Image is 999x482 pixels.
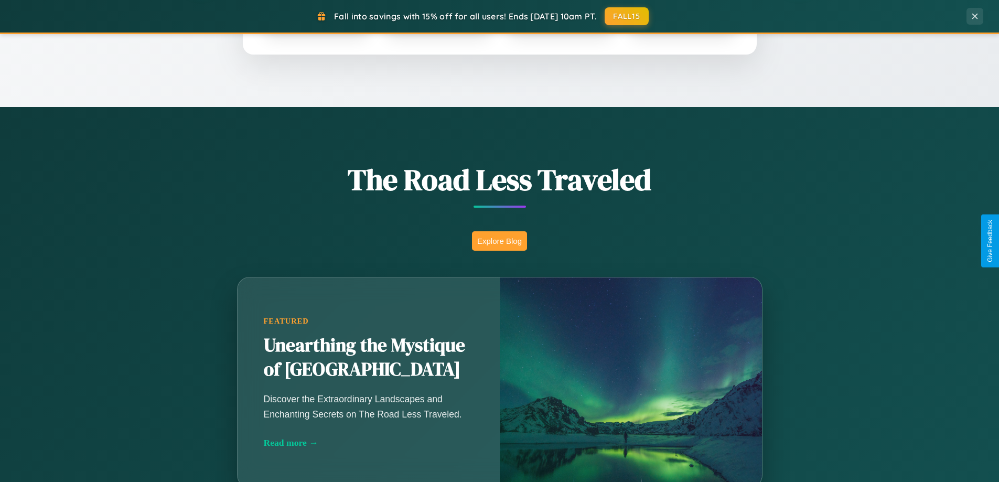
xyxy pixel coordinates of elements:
div: Featured [264,317,474,326]
div: Read more → [264,437,474,448]
h2: Unearthing the Mystique of [GEOGRAPHIC_DATA] [264,334,474,382]
button: FALL15 [605,7,649,25]
div: Give Feedback [986,220,994,262]
button: Explore Blog [472,231,527,251]
span: Fall into savings with 15% off for all users! Ends [DATE] 10am PT. [334,11,597,22]
p: Discover the Extraordinary Landscapes and Enchanting Secrets on The Road Less Traveled. [264,392,474,421]
h1: The Road Less Traveled [185,159,814,200]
